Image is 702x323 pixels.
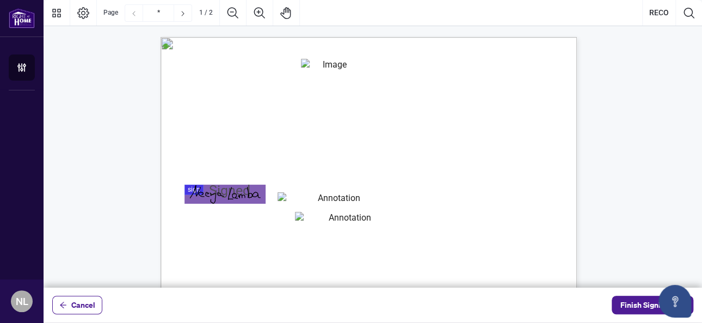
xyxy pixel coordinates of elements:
span: Finish Signing [620,296,669,314]
button: Open asap [658,285,691,318]
button: status-iconFinish Signing [612,296,693,314]
button: Cancel [52,296,102,314]
span: arrow-left [59,301,67,309]
img: logo [9,8,35,28]
span: NL [16,294,28,309]
span: Cancel [71,296,95,314]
